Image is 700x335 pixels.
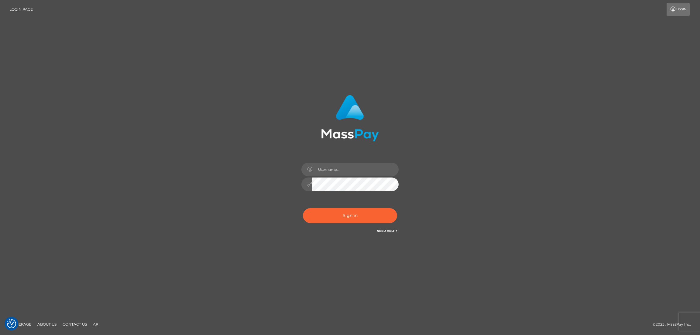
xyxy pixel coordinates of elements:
a: Login [667,3,690,16]
div: © 2025 , MassPay Inc. [653,321,695,328]
a: About Us [35,320,59,329]
input: Username... [312,163,399,176]
a: Login Page [9,3,33,16]
button: Sign in [303,208,397,223]
img: Revisit consent button [7,319,16,328]
a: Contact Us [60,320,89,329]
a: API [91,320,102,329]
a: Homepage [7,320,34,329]
img: MassPay Login [321,95,379,141]
button: Consent Preferences [7,319,16,328]
a: Need Help? [377,229,397,233]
